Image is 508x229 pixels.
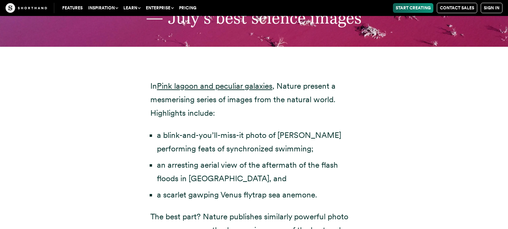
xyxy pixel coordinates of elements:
[6,3,47,13] img: The Craft
[150,79,358,120] p: In , Nature present a mesmerising series of images from the natural world. Highlights include:
[481,3,502,13] a: Sign in
[157,158,358,185] li: an arresting aerial view of the aftermath of the flash floods in [GEOGRAPHIC_DATA], and
[157,81,272,91] a: Pink lagoon and peculiar galaxies
[176,3,199,13] a: Pricing
[121,3,143,13] button: Learn
[143,3,176,13] button: Enterprise
[393,3,433,13] a: Start Creating
[157,129,358,156] li: a blink-and-you’ll-miss-it photo of [PERSON_NAME] performing feats of synchronized swimming;
[437,3,477,13] a: Contact Sales
[85,3,121,13] button: Inspiration
[59,3,85,13] a: Features
[157,188,358,202] li: a scarlet gawping Venus flytrap sea anemone.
